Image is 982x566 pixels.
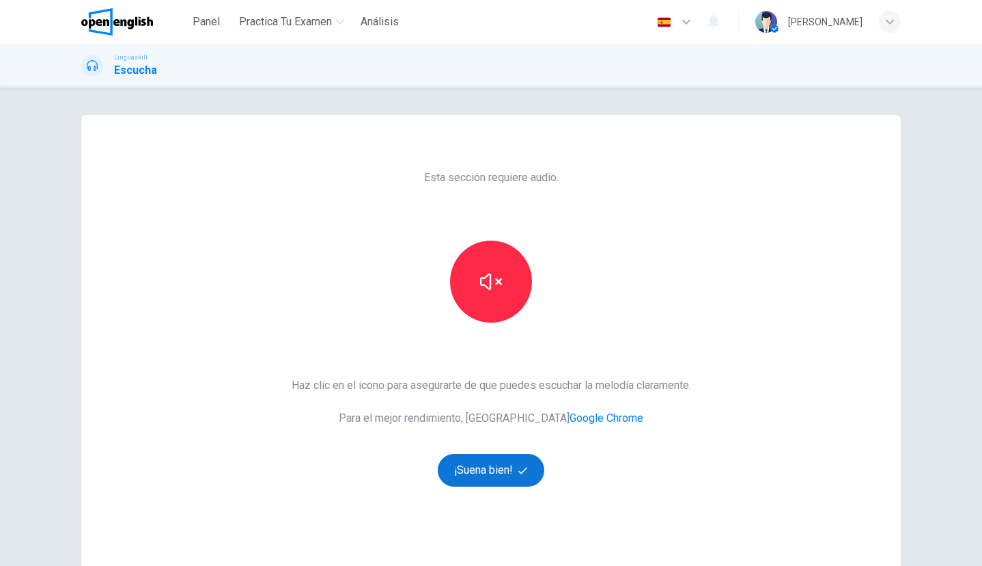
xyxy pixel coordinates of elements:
button: Panel [184,10,228,34]
span: Análisis [361,14,399,30]
span: Practica tu examen [239,14,332,30]
span: Haz clic en el icono para asegurarte de que puedes escuchar la melodía claramente. [292,377,691,394]
span: Linguaskill [114,53,148,62]
h1: Escucha [114,62,157,79]
img: OpenEnglish logo [81,8,153,36]
button: Practica tu examen [234,10,350,34]
span: Panel [193,14,220,30]
a: OpenEnglish logo [81,8,184,36]
a: Google Chrome [570,412,643,424]
img: es [656,17,673,27]
span: Esta sección requiere audio. [424,170,559,186]
span: Para el mejor rendimiento, [GEOGRAPHIC_DATA] [292,410,691,427]
button: Análisis [355,10,404,34]
div: [PERSON_NAME] [788,14,862,30]
button: ¡Suena bien! [438,454,544,487]
img: Profile picture [755,11,777,33]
